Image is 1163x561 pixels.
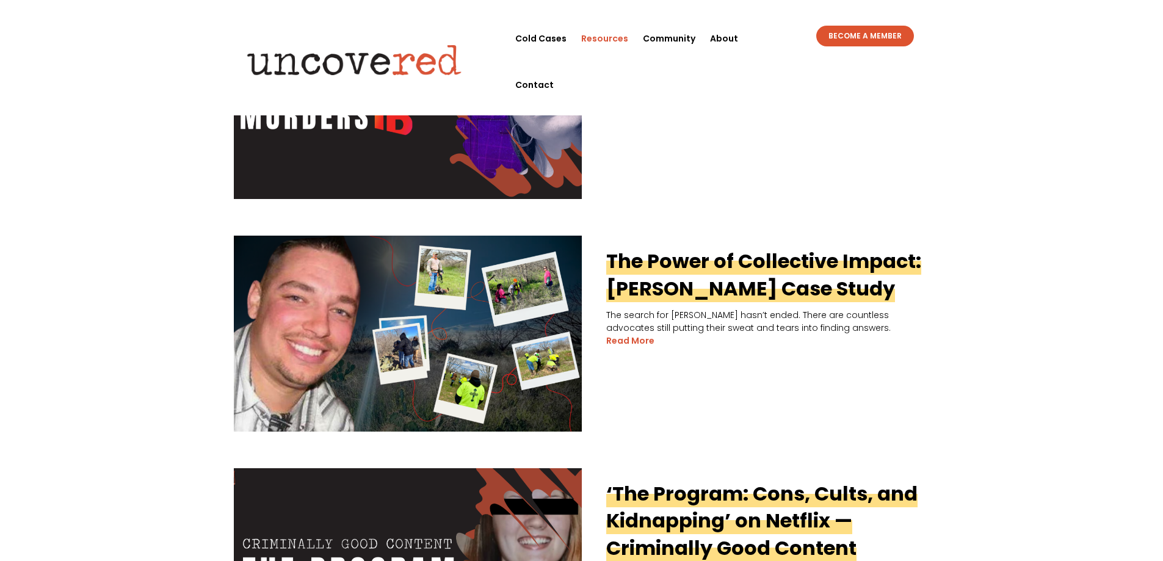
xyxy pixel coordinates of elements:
[816,26,914,46] a: BECOME A MEMBER
[515,62,554,108] a: Contact
[581,15,628,62] a: Resources
[237,36,472,84] img: Uncovered logo
[606,247,921,302] a: The Power of Collective Impact: [PERSON_NAME] Case Study
[643,15,695,62] a: Community
[606,335,654,347] a: read more
[848,18,888,26] a: Sign In
[515,15,567,62] a: Cold Cases
[234,236,582,431] img: The Power of Collective Impact: Brandon Lawson Case Study
[710,15,738,62] a: About
[234,309,930,335] p: The search for [PERSON_NAME] hasn’t ended. There are countless advocates still putting their swea...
